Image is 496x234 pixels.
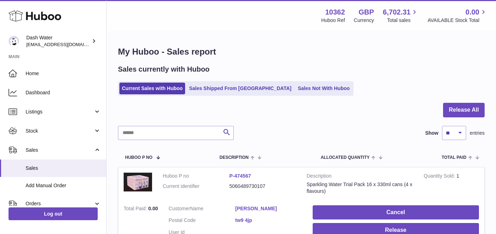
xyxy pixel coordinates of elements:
[358,7,374,17] strong: GBP
[313,205,479,220] button: Cancel
[169,217,236,225] dt: Postal Code
[26,41,104,47] span: [EMAIL_ADDRESS][DOMAIN_NAME]
[443,103,485,117] button: Release All
[235,217,302,224] a: tw9 4jp
[26,200,93,207] span: Orders
[427,7,487,24] a: 0.00 AVAILABLE Stock Total
[424,173,457,180] strong: Quantity Sold
[118,46,485,57] h1: My Huboo - Sales report
[220,155,249,160] span: Description
[325,7,345,17] strong: 10362
[321,17,345,24] div: Huboo Ref
[387,17,419,24] span: Total sales
[295,83,352,94] a: Sales Not With Huboo
[419,167,484,200] td: 1
[354,17,374,24] div: Currency
[26,165,101,172] span: Sales
[118,65,210,74] h2: Sales currently with Huboo
[26,34,90,48] div: Dash Water
[125,155,152,160] span: Huboo P no
[163,173,230,179] dt: Huboo P no
[124,173,152,191] img: 103621728051306.png
[307,173,413,181] strong: Description
[169,205,236,214] dt: Name
[124,206,148,213] strong: Total Paid
[26,182,101,189] span: Add Manual Order
[148,206,158,211] span: 0.00
[119,83,185,94] a: Current Sales with Huboo
[26,89,101,96] span: Dashboard
[230,183,296,190] dd: 5060489730107
[187,83,294,94] a: Sales Shipped From [GEOGRAPHIC_DATA]
[307,181,413,195] div: Sparkling Water Trial Pack 16 x 330ml cans (4 x flavours)
[427,17,487,24] span: AVAILABLE Stock Total
[425,130,438,136] label: Show
[320,155,370,160] span: ALLOCATED Quantity
[163,183,230,190] dt: Current identifier
[383,7,419,24] a: 6,702.31 Total sales
[26,147,93,154] span: Sales
[235,205,302,212] a: [PERSON_NAME]
[169,206,190,211] span: Customer
[230,173,251,179] a: P-474567
[26,128,93,134] span: Stock
[9,207,98,220] a: Log out
[442,155,467,160] span: Total paid
[383,7,411,17] span: 6,702.31
[26,108,93,115] span: Listings
[470,130,485,136] span: entries
[465,7,479,17] span: 0.00
[26,70,101,77] span: Home
[9,36,19,46] img: bea@dash-water.com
